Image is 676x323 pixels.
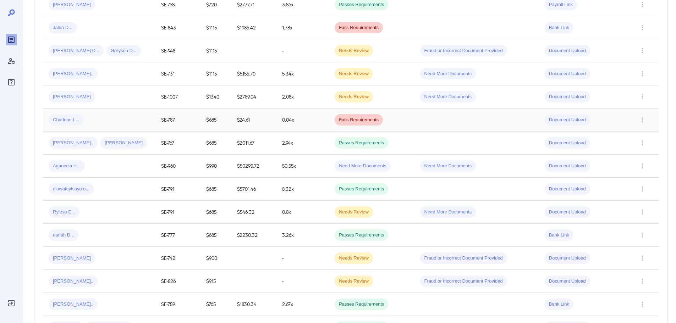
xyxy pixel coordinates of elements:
span: Passes Requirements [335,186,388,193]
td: 2.94x [276,132,329,155]
span: [PERSON_NAME] [100,140,147,146]
td: $685 [200,132,231,155]
td: SE-791 [155,178,200,201]
span: Document Upload [545,255,590,262]
span: Bank Link [545,232,573,239]
span: Bank Link [545,301,573,308]
span: Document Upload [545,186,590,193]
span: Fraud or Incorrect Document Provided [420,255,507,262]
td: $685 [200,108,231,132]
button: Row Actions [637,206,648,218]
span: Payroll Link [545,1,577,8]
button: Row Actions [637,252,648,264]
span: Fails Requirements [335,117,383,123]
span: [PERSON_NAME] [49,94,95,100]
span: Needs Review [335,48,373,54]
span: Passes Requirements [335,1,388,8]
div: Reports [6,34,17,45]
td: $1340 [200,85,231,108]
span: Aganecia H... [49,163,85,169]
button: Row Actions [637,229,648,241]
td: SE-767 [155,132,200,155]
button: Row Actions [637,45,648,56]
button: Row Actions [637,91,648,102]
td: $50295.72 [231,155,276,178]
td: $1115 [200,16,231,39]
span: [PERSON_NAME].. [49,71,98,77]
div: Log Out [6,297,17,309]
td: $765 [200,293,231,316]
span: Needs Review [335,278,373,285]
td: 1.78x [276,16,329,39]
td: $2230.32 [231,224,276,247]
td: $5155.70 [231,62,276,85]
td: 0.8x [276,201,329,224]
span: [PERSON_NAME] [49,1,95,8]
td: 2.67x [276,293,329,316]
span: Ryiesa E... [49,209,79,216]
td: $24.61 [231,108,276,132]
span: Need More Documents [420,163,476,169]
td: - [276,270,329,293]
span: Passes Requirements [335,232,388,239]
span: Fraud or Incorrect Document Provided [420,48,507,54]
span: Need More Documents [420,209,476,216]
span: Document Upload [545,94,590,100]
td: 5.34x [276,62,329,85]
td: SE-843 [155,16,200,39]
td: 2.08x [276,85,329,108]
td: SE-791 [155,201,200,224]
td: $2789.04 [231,85,276,108]
button: Row Actions [637,160,648,172]
span: Document Upload [545,48,590,54]
span: [PERSON_NAME] [49,255,95,262]
td: SE-826 [155,270,200,293]
span: Document Upload [545,209,590,216]
span: [PERSON_NAME].. [49,301,98,308]
span: Jalen D... [49,24,77,31]
td: 8.32x [276,178,329,201]
td: 50.55x [276,155,329,178]
td: $990 [200,155,231,178]
button: Row Actions [637,183,648,195]
span: Need More Documents [420,94,476,100]
td: $685 [200,224,231,247]
td: $546.32 [231,201,276,224]
td: $915 [200,270,231,293]
span: [PERSON_NAME].. [49,140,98,146]
td: $1115 [200,39,231,62]
td: $1830.34 [231,293,276,316]
span: Charlnae L... [49,117,83,123]
button: Row Actions [637,68,648,79]
span: Needs Review [335,255,373,262]
td: SE-777 [155,224,200,247]
td: SE-759 [155,293,200,316]
span: Document Upload [545,163,590,169]
button: Row Actions [637,275,648,287]
span: Need More Documents [335,163,391,169]
span: Greyson D... [106,48,141,54]
span: Need More Documents [420,71,476,77]
span: Needs Review [335,209,373,216]
button: Row Actions [637,299,648,310]
td: - [276,247,329,270]
td: SE-787 [155,108,200,132]
span: Document Upload [545,71,590,77]
td: SE-960 [155,155,200,178]
span: Needs Review [335,94,373,100]
td: $2011.67 [231,132,276,155]
td: 0.04x [276,108,329,132]
td: SE-742 [155,247,200,270]
button: Row Actions [637,114,648,126]
div: Manage Users [6,55,17,67]
span: uariah D... [49,232,78,239]
button: Row Actions [637,137,648,149]
span: Needs Review [335,71,373,77]
td: SE-948 [155,39,200,62]
span: Document Upload [545,278,590,285]
span: Passes Requirements [335,301,388,308]
td: - [276,39,329,62]
td: $1985.42 [231,16,276,39]
span: Document Upload [545,117,590,123]
span: Fails Requirements [335,24,383,31]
